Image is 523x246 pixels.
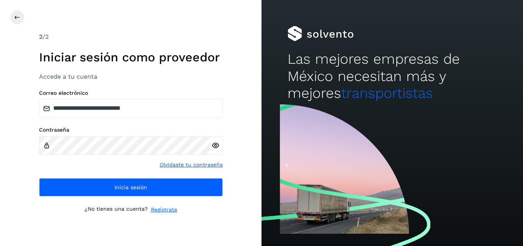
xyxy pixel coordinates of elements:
span: transportistas [341,85,433,101]
label: Correo electrónico [39,90,223,96]
a: Olvidaste tu contraseña [160,161,223,169]
p: ¿No tienes una cuenta? [85,206,148,214]
span: 2 [39,33,42,40]
h1: Iniciar sesión como proveedor [39,50,223,64]
a: Regístrate [151,206,177,214]
span: Inicia sesión [114,185,147,190]
button: Inicia sesión [39,178,223,196]
h3: Accede a tu cuenta [39,73,223,80]
label: Contraseña [39,127,223,133]
div: /2 [39,32,223,41]
h2: Las mejores empresas de México necesitan más y mejores [288,51,497,102]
